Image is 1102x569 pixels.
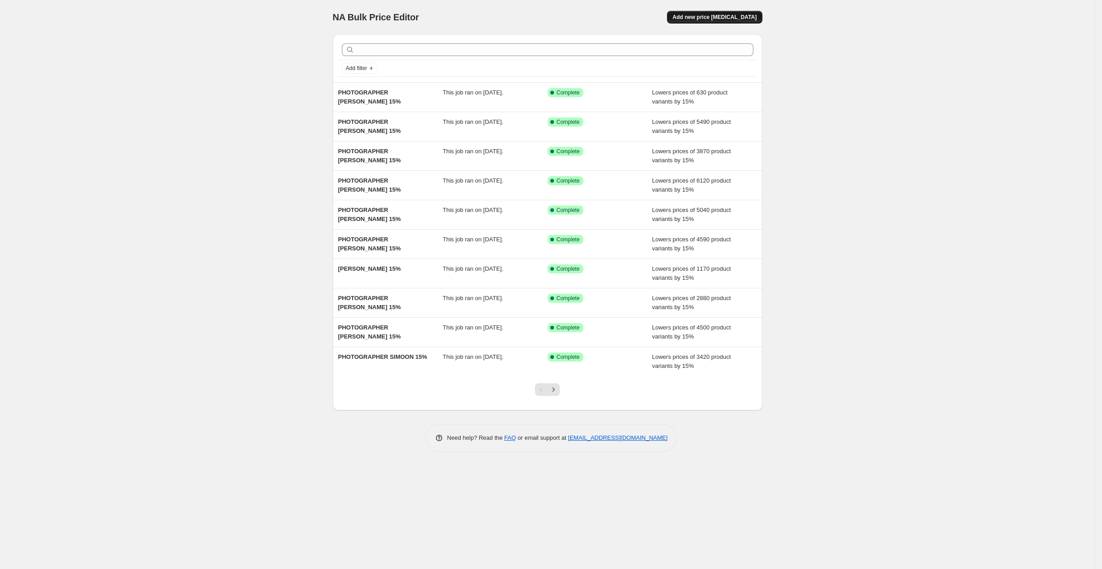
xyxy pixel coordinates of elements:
span: This job ran on [DATE]. [443,295,503,301]
span: PHOTOGRAPHER [PERSON_NAME] 15% [338,118,401,134]
span: Lowers prices of 5490 product variants by 15% [652,118,731,134]
span: PHOTOGRAPHER [PERSON_NAME] 15% [338,324,401,340]
span: Lowers prices of 3420 product variants by 15% [652,353,731,369]
a: FAQ [504,434,516,441]
span: Complete [557,295,580,302]
span: Lowers prices of 4500 product variants by 15% [652,324,731,340]
button: Next [547,383,560,396]
span: PHOTOGRAPHER [PERSON_NAME] 15% [338,148,401,164]
span: Lowers prices of 2880 product variants by 15% [652,295,731,310]
span: Complete [557,207,580,214]
span: Complete [557,353,580,361]
span: Lowers prices of 6120 product variants by 15% [652,177,731,193]
button: Add filter [342,63,378,74]
span: This job ran on [DATE]. [443,265,503,272]
span: PHOTOGRAPHER SIMOON 15% [338,353,427,360]
span: Complete [557,89,580,96]
span: [PERSON_NAME] 15% [338,265,401,272]
span: Complete [557,177,580,184]
span: PHOTOGRAPHER [PERSON_NAME] 15% [338,236,401,252]
span: Need help? Read the [447,434,505,441]
span: Complete [557,118,580,126]
span: This job ran on [DATE]. [443,177,503,184]
span: NA Bulk Price Editor [333,12,419,22]
nav: Pagination [535,383,560,396]
span: or email support at [516,434,568,441]
span: This job ran on [DATE]. [443,353,503,360]
span: PHOTOGRAPHER [PERSON_NAME] 15% [338,207,401,222]
span: This job ran on [DATE]. [443,118,503,125]
span: Lowers prices of 1170 product variants by 15% [652,265,731,281]
button: Add new price [MEDICAL_DATA] [667,11,762,24]
a: [EMAIL_ADDRESS][DOMAIN_NAME] [568,434,667,441]
span: This job ran on [DATE]. [443,207,503,213]
span: This job ran on [DATE]. [443,236,503,243]
span: Complete [557,324,580,331]
span: Add filter [346,65,367,72]
span: PHOTOGRAPHER [PERSON_NAME] 15% [338,89,401,105]
span: Complete [557,148,580,155]
span: Lowers prices of 630 product variants by 15% [652,89,728,105]
span: PHOTOGRAPHER [PERSON_NAME] 15% [338,177,401,193]
span: Add new price [MEDICAL_DATA] [672,14,757,21]
span: Lowers prices of 5040 product variants by 15% [652,207,731,222]
span: PHOTOGRAPHER [PERSON_NAME] 15% [338,295,401,310]
span: This job ran on [DATE]. [443,148,503,155]
span: Complete [557,265,580,273]
span: This job ran on [DATE]. [443,89,503,96]
span: Complete [557,236,580,243]
span: This job ran on [DATE]. [443,324,503,331]
span: Lowers prices of 3870 product variants by 15% [652,148,731,164]
span: Lowers prices of 4590 product variants by 15% [652,236,731,252]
